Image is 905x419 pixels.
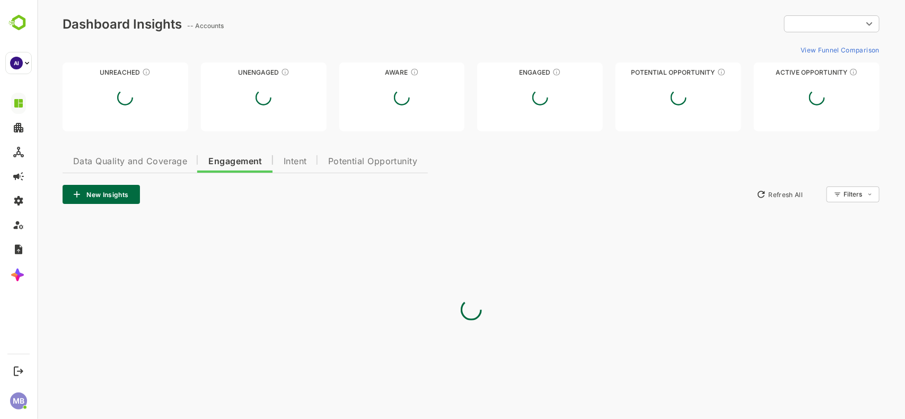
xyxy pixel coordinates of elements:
[680,68,689,76] div: These accounts are MQAs and can be passed on to Inside Sales
[150,22,190,30] ag: -- Accounts
[715,186,770,203] button: Refresh All
[440,68,566,76] div: Engaged
[373,68,382,76] div: These accounts have just entered the buying cycle and need further nurturing
[747,14,842,33] div: ​
[244,68,252,76] div: These accounts have not shown enough engagement and need nurturing
[291,157,381,166] span: Potential Opportunity
[10,57,23,69] div: AI
[515,68,524,76] div: These accounts are warm, further nurturing would qualify them to MQAs
[302,68,428,76] div: Aware
[171,157,225,166] span: Engagement
[25,68,151,76] div: Unreached
[805,185,842,204] div: Filters
[25,16,145,32] div: Dashboard Insights
[36,157,150,166] span: Data Quality and Coverage
[164,68,289,76] div: Unengaged
[759,41,842,58] button: View Funnel Comparison
[10,393,27,409] div: MB
[806,190,825,198] div: Filters
[812,68,821,76] div: These accounts have open opportunities which might be at any of the Sales Stages
[105,68,113,76] div: These accounts have not been engaged with for a defined time period
[247,157,270,166] span: Intent
[25,185,103,204] button: New Insights
[717,68,842,76] div: Active Opportunity
[5,13,32,33] img: BambooboxLogoMark.f1c84d78b4c51b1a7b5f700c9845e183.svg
[11,364,25,378] button: Logout
[578,68,704,76] div: Potential Opportunity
